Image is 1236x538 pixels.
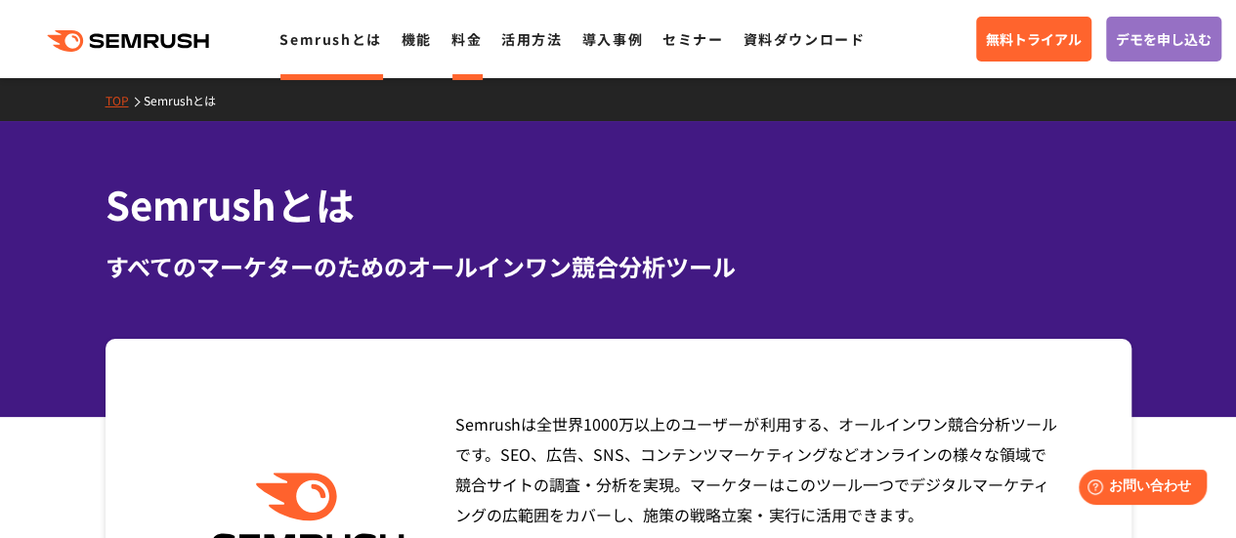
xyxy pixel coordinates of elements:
span: 無料トライアル [986,28,1082,50]
a: TOP [106,92,144,108]
a: 資料ダウンロード [743,29,865,49]
a: デモを申し込む [1106,17,1221,62]
a: Semrushとは [144,92,231,108]
div: すべてのマーケターのためのオールインワン競合分析ツール [106,249,1131,284]
a: 無料トライアル [976,17,1091,62]
a: 導入事例 [582,29,643,49]
iframe: Help widget launcher [1062,462,1215,517]
span: デモを申し込む [1116,28,1212,50]
a: 料金 [451,29,482,49]
a: セミナー [662,29,723,49]
h1: Semrushとは [106,176,1131,233]
a: Semrushとは [279,29,381,49]
a: 機能 [402,29,432,49]
a: 活用方法 [501,29,562,49]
